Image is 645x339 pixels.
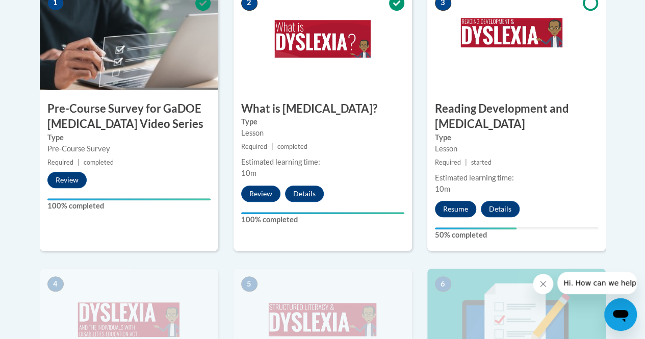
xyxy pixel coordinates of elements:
label: 50% completed [435,229,598,241]
iframe: Button to launch messaging window [604,298,637,331]
span: | [465,159,467,166]
iframe: Message from company [557,272,637,294]
span: 4 [47,276,64,292]
span: | [78,159,80,166]
label: 100% completed [241,214,404,225]
span: 5 [241,276,257,292]
label: Type [241,116,404,127]
div: Your progress [47,198,211,200]
button: Review [241,186,280,202]
label: 100% completed [47,200,211,212]
div: Lesson [435,143,598,154]
h3: What is [MEDICAL_DATA]? [234,101,412,117]
span: completed [84,159,114,166]
iframe: Close message [533,274,553,294]
div: Your progress [241,212,404,214]
button: Details [481,201,520,217]
span: | [271,143,273,150]
span: completed [277,143,307,150]
span: Required [241,143,267,150]
span: 6 [435,276,451,292]
span: 10m [241,169,256,177]
span: 10m [435,185,450,193]
span: Hi. How can we help? [6,7,83,15]
h3: Reading Development and [MEDICAL_DATA] [427,101,606,133]
button: Resume [435,201,476,217]
button: Details [285,186,324,202]
div: Pre-Course Survey [47,143,211,154]
div: Lesson [241,127,404,139]
label: Type [47,132,211,143]
label: Type [435,132,598,143]
div: Estimated learning time: [241,157,404,168]
span: Required [47,159,73,166]
span: Required [435,159,461,166]
h3: Pre-Course Survey for GaDOE [MEDICAL_DATA] Video Series [40,101,218,133]
button: Review [47,172,87,188]
span: started [471,159,492,166]
div: Estimated learning time: [435,172,598,184]
div: Your progress [435,227,517,229]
